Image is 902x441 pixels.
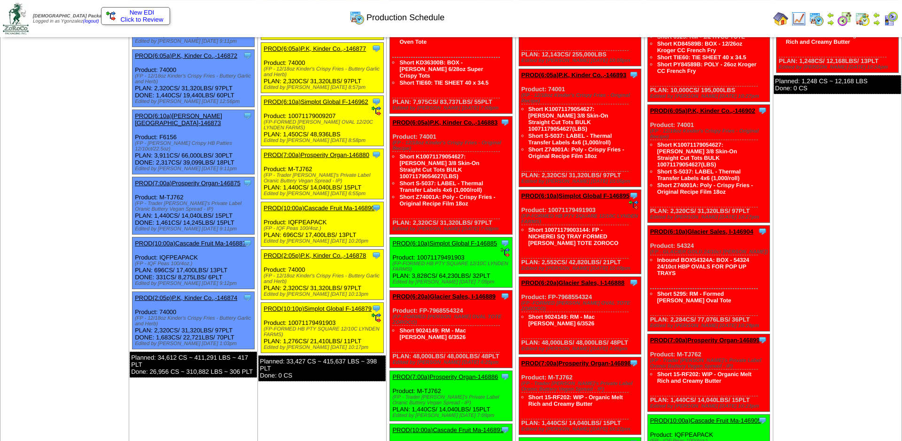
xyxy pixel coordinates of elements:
div: (FP - Trader [PERSON_NAME]'s Private Label Oranic Buttery Vegan Spread - IP) [521,381,641,392]
div: Product: FP-7968554324 PLAN: 48,000LBS / 48,000LBS / 48PLT [519,277,641,354]
img: Tooltip [758,227,767,236]
div: Planned: 33,427 CS ~ 415,637 LBS ~ 398 PLT Done: 0 CS [258,355,386,381]
img: ediSmall.gif [500,248,510,257]
div: Product: 74001 PLAN: 2,320CS / 31,320LBS / 97PLT [647,105,770,223]
div: Product: 10071179009207 PLAN: 1,450CS / 48,936LBS [261,96,383,146]
div: Edited by [PERSON_NAME] [DATE] 8:58pm [264,138,383,143]
div: Product: FP-7968554324 PLAN: 48,000LBS / 48,000LBS / 48PLT [390,291,512,368]
a: PROD(7:00a)Prosperity Organ-146898 [521,360,631,367]
img: Tooltip [500,118,510,127]
a: PROD(6:05a)P.K, Kinder Co.,-146877 [264,45,366,52]
div: (FP - 12/18oz Kinder's Crispy Fries - Buttery Garlic and Herb) [264,273,383,284]
div: (FP - 12/18oz Kinder's Crispy Fries - Original Recipe) [650,128,770,140]
img: Tooltip [372,150,381,159]
a: Short 10071179003144: FP - NICHEREI SQ TRAY FORMED [PERSON_NAME] TOTE ZOROCO [529,227,619,246]
div: Product: 74000 PLAN: 2,320CS / 31,320LBS / 97PLT DONE: 1,440CS / 19,440LBS / 60PLT [132,50,255,107]
a: PROD(10:10p)Simplot Global F-146879 [264,305,372,312]
a: PROD(2:05p)P.K, Kinder Co.,-146878 [264,252,366,259]
div: Edited by [PERSON_NAME] [DATE] 10:20pm [264,238,383,244]
a: PROD(6:05a)P.K, Kinder Co.,-146893 [521,71,627,79]
img: Tooltip [372,44,381,53]
img: Tooltip [500,291,510,301]
div: Edited by [PERSON_NAME] [DATE] 8:57pm [264,85,383,90]
div: Product: 10071179491903 PLAN: 3,828CS / 64,230LBS / 32PLT [390,237,512,288]
a: Short S-5037: LABEL - Thermal Transfer Labels 4x6 (1,000/roll) [657,168,741,181]
img: Tooltip [243,178,252,188]
a: PROD(6:05a)P.K, Kinder Co.,-146872 [135,52,237,59]
img: Tooltip [243,238,252,248]
div: Edited by [PERSON_NAME] [DATE] 10:29pm [650,323,770,329]
span: Logged in as Ygonzalez [33,14,111,24]
img: Tooltip [629,70,638,79]
div: Edited by [PERSON_NAME] [DATE] 10:13pm [264,291,383,297]
img: calendarcustomer.gif [883,11,898,26]
div: Edited by [PERSON_NAME] [DATE] 10:27pm [650,214,770,220]
a: Short K10071179054627: [PERSON_NAME] 3/8 Skin-On Straight Cut Tots BULK 10071179054627(LBS) [657,142,737,168]
a: PROD(6:10a)Simplot Global F-146885 [392,240,497,247]
a: Short PY84589B: POLY - 26oz Kroger CC French Fry [657,61,756,74]
a: Short TIE60: TIE SHEET 40 x 34.5 [399,79,488,86]
div: (FP - Trader [PERSON_NAME]'s Private Label Oranic Buttery Vegan Spread - IP) [650,358,770,369]
img: line_graph.gif [791,11,806,26]
div: Edited by [PERSON_NAME] [DATE] 10:17pm [264,345,383,350]
a: New EDI Click to Review [106,9,165,23]
div: Edited by [PERSON_NAME] [DATE] 10:22pm [521,426,641,432]
a: Short 15-RF202: WIP - Organic Melt Rich and Creamy Butter [529,394,623,407]
img: Tooltip [243,293,252,302]
a: Short S-5037: LABEL - Thermal Transfer Labels 4x6 (1,000/roll) [399,180,483,193]
a: PROD(7:00a)Prosperity Organ-146899 [650,337,760,344]
img: calendarinout.gif [855,11,870,26]
a: Short 9024149: RM - Mac [PERSON_NAME] 6/3526 [529,314,595,327]
a: PROD(6:10a)Simplot Global F-146962 [264,98,368,105]
div: Edited by [PERSON_NAME] [DATE] 7:08pm [392,105,512,111]
div: Product: 74000 PLAN: 2,320CS / 31,320LBS / 97PLT DONE: 1,683CS / 22,721LBS / 70PLT [132,292,255,349]
a: PROD(6:10a)Simplot Global F-146895 [521,192,630,199]
a: Short Z74001A: Poly - Crispy Fries - Original Recipe Film 18oz [529,146,624,159]
a: PROD(6:05a)P.K, Kinder Co.,-146883 [392,119,498,126]
a: PROD(6:10a)Glacier Sales, I-146904 [650,228,754,235]
a: Short K10071179054627: [PERSON_NAME] 3/8 Skin-On Straight Cut Tots BULK 10071179054627(LBS) [399,153,479,180]
div: (FP-FORMED HB PTY SQUARE 12/10C LYNDEN FARMS) [264,326,383,338]
a: (logout) [83,19,99,24]
div: Product: IQFPEAPACK PLAN: 696CS / 17,400LBS / 13PLT DONE: 331CS / 8,275LBS / 6PLT [132,237,255,289]
img: ediSmall.gif [629,200,638,210]
img: calendarprod.gif [350,10,365,25]
div: Product: 10071179491903 PLAN: 1,276CS / 21,410LBS / 11PLT [261,303,383,353]
div: Product: M-TJ762 PLAN: 1,440CS / 14,040LBS / 15PLT [261,149,383,199]
div: (FP - 12/18oz Kinder's Crispy Fries - Original Recipe) [521,93,641,104]
a: PROD(10:00a)Cascade Fruit Ma-146905 [650,417,761,424]
span: Production Schedule [366,13,444,23]
img: ediSmall.gif [372,313,381,323]
div: (FP - IQF Peas 100/4oz.) [135,261,254,267]
img: Tooltip [500,425,510,434]
img: Tooltip [629,358,638,368]
a: PROD(6:10a)[PERSON_NAME][GEOGRAPHIC_DATA]-146873 [135,112,222,126]
div: Edited by [PERSON_NAME] [DATE] 10:24pm [779,64,898,70]
div: Edited by [PERSON_NAME] [DATE] 9:11pm [135,39,254,44]
div: (FP - IQF Peas 100/4oz.) [264,226,383,231]
img: Tooltip [758,106,767,115]
div: (FP - GLACIER GOLD 24/10ct [PERSON_NAME]) [650,249,770,255]
img: Tooltip [243,111,252,120]
img: Tooltip [500,372,510,381]
a: PROD(10:00a)Cascade Fruit Ma-146890 [264,205,374,212]
div: Product: M-TJ762 PLAN: 1,440CS / 14,040LBS / 15PLT [390,371,512,421]
div: Product: 74001 PLAN: 2,320CS / 31,320LBS / 97PLT [390,117,512,235]
div: Product: 74000 PLAN: 2,320CS / 31,320LBS / 97PLT [261,43,383,93]
a: PROD(6:20a)Glacier Sales, I-146888 [521,279,625,286]
div: Edited by [PERSON_NAME] [DATE] 7:08pm [392,226,512,232]
div: Edited by [PERSON_NAME] [DATE] 12:56pm [135,99,254,104]
img: calendarprod.gif [809,11,824,26]
img: arrowleft.gif [873,11,880,19]
div: (FP - Trader [PERSON_NAME]'s Private Label Oranic Buttery Vegan Spread - IP) [264,173,383,184]
a: PROD(7:00a)Prosperity Organ-146875 [135,180,241,187]
a: PROD(7:00a)Prosperity Organ-146880 [264,151,369,158]
img: Tooltip [372,304,381,313]
div: (FP - 12/18oz Kinder's Crispy Fries - Buttery Garlic and Herb) [135,315,254,327]
a: PROD(7:00a)Prosperity Organ-146886 [392,373,498,380]
a: Short TIE60: TIE SHEET 40 x 34.5 [657,54,746,61]
div: Edited by [PERSON_NAME] [DATE] 10:08pm [521,58,641,63]
span: New EDI [130,9,155,16]
div: Planned: 1,248 CS ~ 12,168 LBS Done: 0 CS [774,75,901,94]
a: Short Z74001A: Poly - Crispy Fries - Original Recipe Film 18oz [657,182,753,195]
